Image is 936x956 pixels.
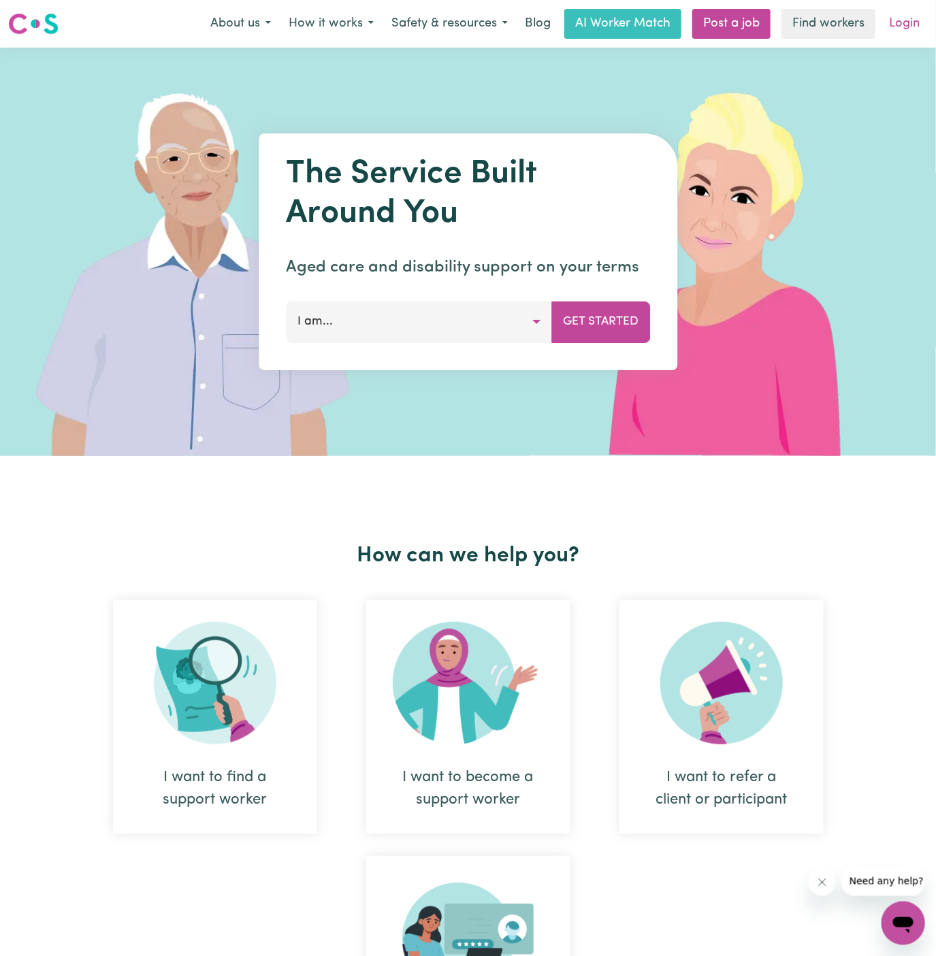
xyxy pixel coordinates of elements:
[201,10,280,38] button: About us
[154,622,276,744] img: Search
[286,155,650,233] h1: The Service Built Around You
[146,766,285,811] div: I want to find a support worker
[881,9,928,39] a: Login
[393,622,544,744] img: Become Worker
[660,622,783,744] img: Refer
[692,9,771,39] a: Post a job
[280,10,383,38] button: How it works
[809,869,836,896] iframe: Close message
[399,766,538,811] div: I want to become a support worker
[564,9,681,39] a: AI Worker Match
[517,9,559,39] a: Blog
[8,8,59,39] a: Careseekers logo
[619,600,824,834] div: I want to refer a client or participant
[551,301,650,342] button: Get Started
[841,866,925,896] iframe: Message from company
[781,9,875,39] a: Find workers
[286,255,650,280] p: Aged care and disability support on your terms
[882,902,925,945] iframe: Button to launch messaging window
[88,543,848,569] h2: How can we help you?
[113,600,317,834] div: I want to find a support worker
[286,301,552,342] button: I am...
[383,10,517,38] button: Safety & resources
[366,600,570,834] div: I want to become a support worker
[652,766,791,811] div: I want to refer a client or participant
[8,12,59,36] img: Careseekers logo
